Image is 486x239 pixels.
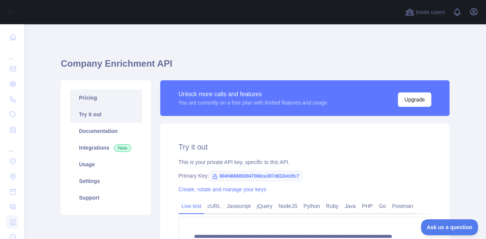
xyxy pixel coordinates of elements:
a: Ruby [323,200,342,212]
h2: Try it out [178,142,431,152]
div: Unlock more calls and features [178,90,327,99]
a: Python [300,200,323,212]
div: This is your private API key, specific to this API. [178,158,431,166]
a: Settings [70,173,142,189]
span: Invite users [416,8,445,17]
button: Upgrade [398,92,431,107]
span: New [114,144,131,152]
div: ... [6,138,18,153]
a: Try it out [70,106,142,123]
button: Invite users [404,6,447,18]
a: Postman [389,200,416,212]
a: Javascript [224,200,254,212]
a: jQuery [254,200,275,212]
a: Java [342,200,359,212]
a: Integrations New [70,139,142,156]
a: Usage [70,156,142,173]
a: cURL [204,200,224,212]
a: NodeJS [275,200,300,212]
a: Create, rotate and manage your keys [178,186,266,192]
iframe: Toggle Customer Support [421,219,478,235]
h1: Company Enrichment API [61,58,450,76]
a: Support [70,189,142,206]
span: 904f4666892047068ce307d822eb3fc7 [209,170,302,182]
a: PHP [359,200,376,212]
div: ... [6,45,18,61]
a: Go [376,200,389,212]
div: Primary Key: [178,172,431,180]
a: Documentation [70,123,142,139]
div: You are currently on a free plan with limited features and usage [178,99,327,106]
a: Pricing [70,89,142,106]
a: Live test [178,200,204,212]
